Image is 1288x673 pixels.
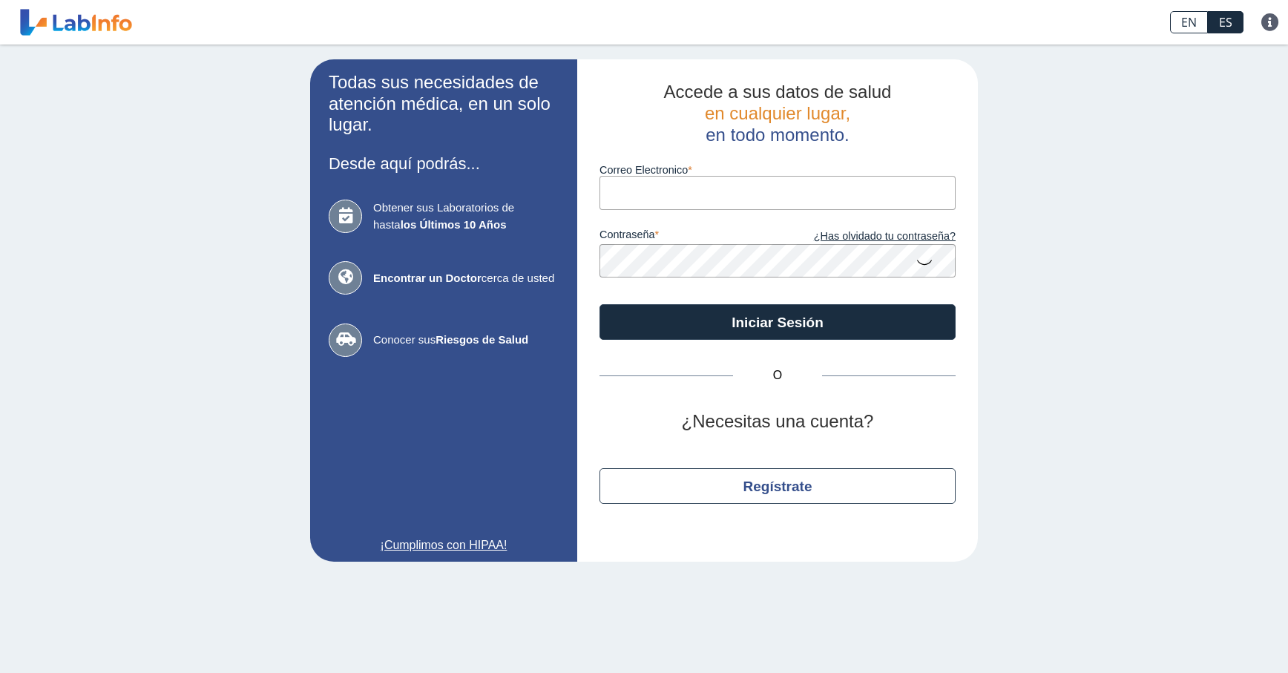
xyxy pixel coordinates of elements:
h3: Desde aquí podrás... [329,154,559,173]
b: Encontrar un Doctor [373,272,482,284]
a: EN [1170,11,1208,33]
button: Iniciar Sesión [599,304,956,340]
h2: Todas sus necesidades de atención médica, en un solo lugar. [329,72,559,136]
span: Obtener sus Laboratorios de hasta [373,200,559,233]
a: ¡Cumplimos con HIPAA! [329,536,559,554]
span: en cualquier lugar, [705,103,850,123]
b: Riesgos de Salud [436,333,528,346]
span: cerca de usted [373,270,559,287]
b: los Últimos 10 Años [401,218,507,231]
label: contraseña [599,229,778,245]
h2: ¿Necesitas una cuenta? [599,411,956,433]
button: Regístrate [599,468,956,504]
a: ES [1208,11,1243,33]
span: O [733,367,822,384]
a: ¿Has olvidado tu contraseña? [778,229,956,245]
span: en todo momento. [706,125,849,145]
span: Accede a sus datos de salud [664,82,892,102]
span: Conocer sus [373,332,559,349]
label: Correo Electronico [599,164,956,176]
